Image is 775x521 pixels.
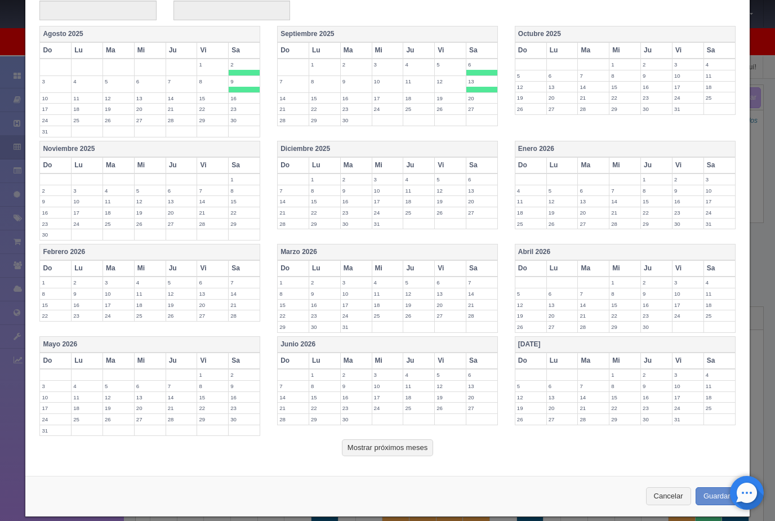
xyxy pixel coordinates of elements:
[515,185,546,196] label: 4
[229,185,260,196] label: 8
[278,115,309,126] label: 28
[515,322,546,332] label: 26
[197,196,228,207] label: 14
[672,288,703,299] label: 10
[515,219,546,229] label: 25
[309,277,340,288] label: 2
[135,76,166,87] label: 6
[578,82,609,92] label: 14
[197,185,228,196] label: 7
[197,277,228,288] label: 6
[341,369,372,380] label: 2
[229,76,260,87] label: 9
[578,322,609,332] label: 28
[278,381,309,391] label: 7
[435,185,466,196] label: 12
[309,196,340,207] label: 15
[372,104,403,114] label: 24
[72,300,103,310] label: 16
[403,300,434,310] label: 19
[341,59,372,70] label: 2
[135,277,166,288] label: 4
[641,219,672,229] label: 29
[166,196,197,207] label: 13
[72,196,103,207] label: 10
[672,219,703,229] label: 30
[135,185,166,196] label: 5
[403,207,434,218] label: 25
[609,196,640,207] label: 14
[166,219,197,229] label: 27
[103,219,134,229] label: 25
[309,207,340,218] label: 22
[166,310,197,321] label: 26
[466,59,497,70] label: 6
[135,196,166,207] label: 12
[466,196,497,207] label: 20
[672,277,703,288] label: 3
[515,70,546,81] label: 5
[372,381,403,391] label: 10
[309,381,340,391] label: 8
[641,70,672,81] label: 9
[40,381,71,391] label: 3
[72,93,103,104] label: 11
[609,82,640,92] label: 15
[197,207,228,218] label: 21
[197,76,228,87] label: 8
[466,300,497,310] label: 21
[135,310,166,321] label: 25
[309,174,340,185] label: 1
[435,104,466,114] label: 26
[672,300,703,310] label: 17
[403,288,434,299] label: 12
[466,288,497,299] label: 14
[641,322,672,332] label: 30
[166,300,197,310] label: 19
[609,207,640,218] label: 21
[641,82,672,92] label: 16
[278,104,309,114] label: 21
[547,310,578,321] label: 20
[341,219,372,229] label: 30
[672,369,703,380] label: 3
[704,59,735,70] label: 4
[278,310,309,321] label: 22
[466,381,497,391] label: 13
[103,196,134,207] label: 11
[578,196,609,207] label: 13
[578,300,609,310] label: 14
[72,381,103,391] label: 4
[372,59,403,70] label: 3
[578,92,609,103] label: 21
[435,310,466,321] label: 27
[641,104,672,114] label: 30
[609,322,640,332] label: 29
[197,288,228,299] label: 13
[40,115,71,126] label: 24
[135,381,166,391] label: 6
[641,196,672,207] label: 15
[309,115,340,126] label: 29
[103,185,134,196] label: 4
[672,104,703,114] label: 31
[278,185,309,196] label: 7
[309,322,340,332] label: 30
[72,310,103,321] label: 23
[135,104,166,114] label: 20
[166,76,197,87] label: 7
[466,310,497,321] label: 28
[341,196,372,207] label: 16
[372,207,403,218] label: 24
[609,288,640,299] label: 8
[704,288,735,299] label: 11
[578,70,609,81] label: 7
[229,381,260,391] label: 9
[704,92,735,103] label: 25
[403,196,434,207] label: 18
[341,93,372,104] label: 16
[704,70,735,81] label: 11
[547,322,578,332] label: 27
[341,207,372,218] label: 23
[403,59,434,70] label: 4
